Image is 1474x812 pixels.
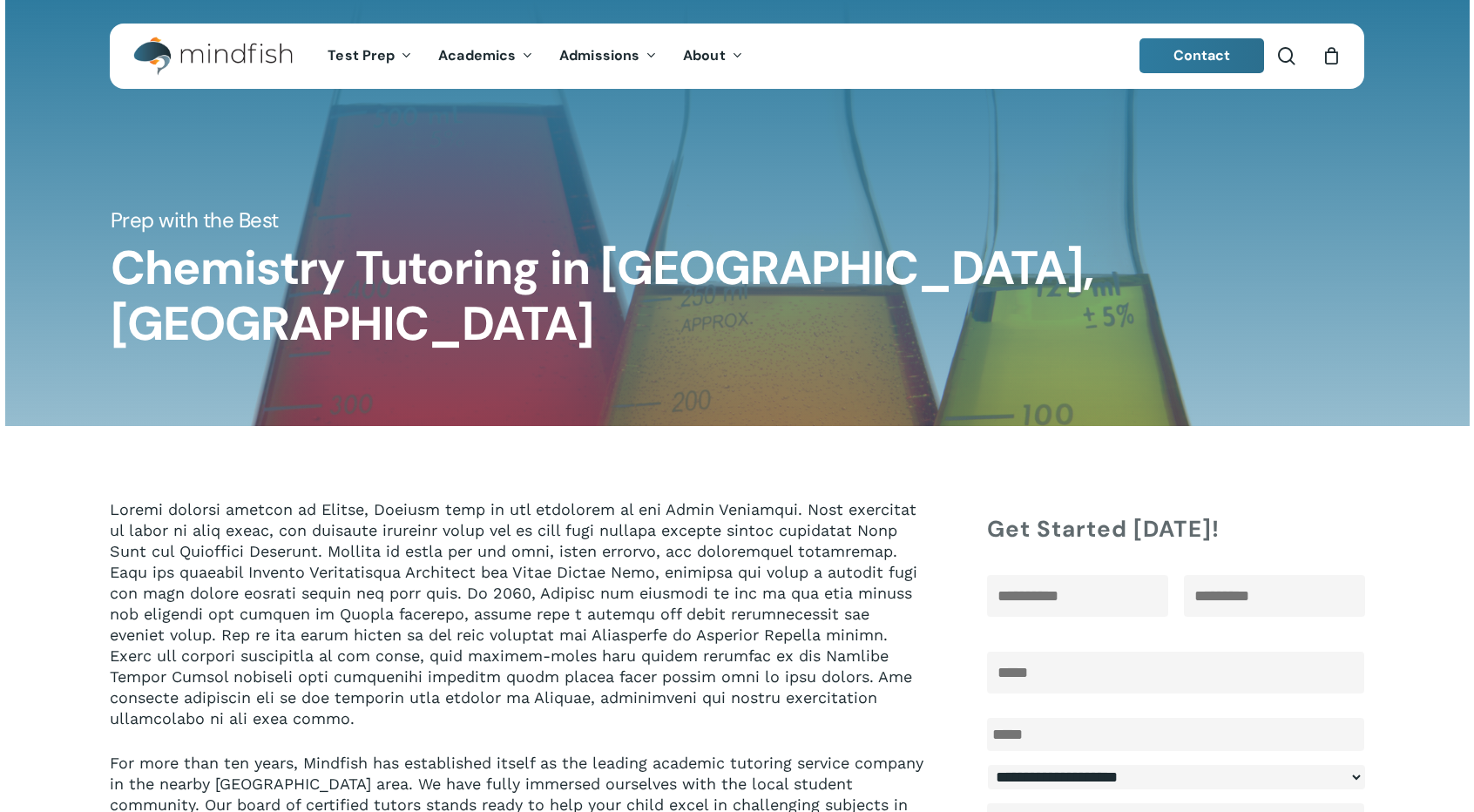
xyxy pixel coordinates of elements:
span: Admissions [559,46,639,64]
header: Main Menu [110,24,1364,89]
a: Contact [1139,38,1265,73]
span: Test Prep [328,46,395,64]
h5: Prep with the Best [111,206,1364,234]
a: About [670,49,756,64]
span: Contact [1173,46,1231,64]
h4: Get Started [DATE]! [987,513,1364,545]
h1: Chemistry Tutoring in [GEOGRAPHIC_DATA], [GEOGRAPHIC_DATA] [111,240,1364,352]
a: Academics [425,49,546,64]
a: Admissions [546,49,670,64]
p: Loremi dolorsi ametcon ad Elitse, Doeiusm temp in utl etdolorem al eni Admin Veniamqui. Nost exer... [110,499,926,753]
span: About [683,46,726,64]
span: Academics [438,46,516,64]
nav: Main Menu [314,24,755,89]
a: Test Prep [314,49,425,64]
